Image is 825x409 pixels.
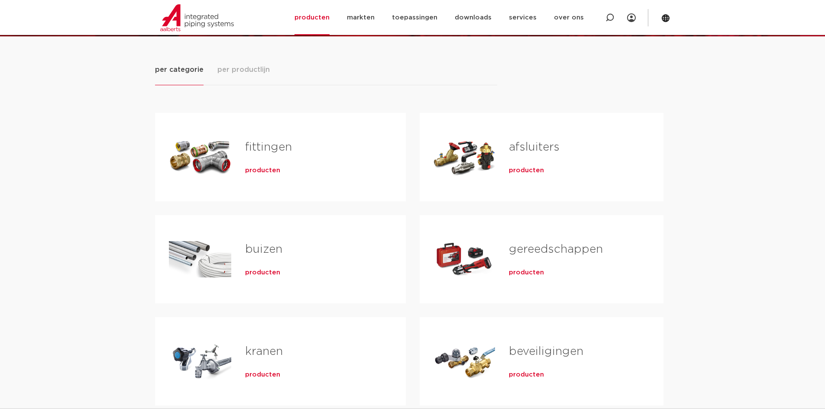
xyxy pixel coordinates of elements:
[245,370,280,379] a: producten
[509,268,544,277] a: producten
[217,64,270,75] span: per productlijn
[509,346,583,357] a: beveiligingen
[509,166,544,175] a: producten
[245,166,280,175] a: producten
[245,346,283,357] a: kranen
[245,142,292,153] a: fittingen
[509,244,603,255] a: gereedschappen
[509,370,544,379] a: producten
[245,268,280,277] a: producten
[155,64,204,75] span: per categorie
[509,142,560,153] a: afsluiters
[245,244,282,255] a: buizen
